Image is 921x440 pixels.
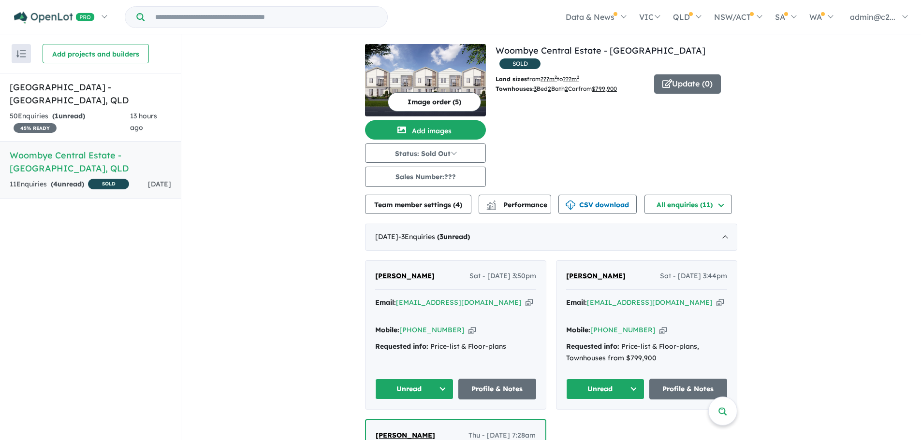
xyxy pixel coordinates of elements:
span: SOLD [88,179,129,189]
p: Bed Bath Car from [496,84,647,94]
strong: ( unread) [437,232,470,241]
span: SOLD [499,58,541,69]
button: Copy [716,298,724,308]
strong: Email: [375,298,396,307]
sup: 2 [577,74,579,80]
div: 50 Enquir ies [10,111,130,134]
strong: Email: [566,298,587,307]
div: 11 Enquir ies [10,179,129,191]
u: ??? m [541,75,557,83]
a: [PHONE_NUMBER] [399,326,465,334]
u: 2 [548,85,551,92]
span: [PERSON_NAME] [376,431,435,440]
div: Price-list & Floor-plans [375,341,536,353]
img: sort.svg [16,50,26,57]
span: [PERSON_NAME] [375,271,435,280]
span: Sat - [DATE] 3:44pm [660,270,727,282]
span: 3 [439,232,443,241]
u: $ 799,900 [592,85,617,92]
span: 45 % READY [14,123,57,133]
button: Copy [526,298,533,308]
span: 4 [455,200,460,209]
button: Add images [365,120,486,140]
span: [PERSON_NAME] [566,271,626,280]
button: Status: Sold Out [365,143,486,163]
img: line-chart.svg [487,200,496,206]
sup: 2 [555,74,557,80]
img: Openlot PRO Logo White [14,12,95,24]
img: Woombye Central Estate - Woombye [365,44,486,116]
a: Woombye Central Estate - [GEOGRAPHIC_DATA] [496,45,705,56]
span: - 3 Enquir ies [398,232,470,241]
strong: Requested info: [566,342,619,351]
strong: ( unread) [51,180,84,188]
span: 1 [55,112,58,120]
span: admin@c2... [850,12,895,22]
button: Unread [375,379,453,399]
button: Performance [479,195,551,214]
button: All enquiries (11) [644,195,732,214]
button: Copy [659,325,667,335]
span: to [557,75,579,83]
a: [PHONE_NUMBER] [590,326,656,334]
button: CSV download [558,195,637,214]
span: Sat - [DATE] 3:50pm [469,270,536,282]
strong: ( unread) [52,112,85,120]
a: [EMAIL_ADDRESS][DOMAIN_NAME] [587,298,713,307]
input: Try estate name, suburb, builder or developer [146,7,385,28]
span: 4 [53,180,58,188]
b: Land sizes [496,75,527,83]
button: Add projects and builders [43,44,149,63]
strong: Mobile: [375,326,399,334]
a: [PERSON_NAME] [566,270,626,282]
span: Performance [488,200,547,209]
div: [DATE] [365,224,737,251]
span: 13 hours ago [130,112,157,132]
button: Update (0) [654,74,721,94]
a: [PERSON_NAME] [375,270,435,282]
button: Unread [566,379,644,399]
u: 2 [565,85,568,92]
img: download icon [566,200,575,210]
strong: Mobile: [566,326,590,334]
a: Profile & Notes [458,379,537,399]
div: Price-list & Floor-plans, Townhouses from $799,900 [566,341,727,364]
strong: Requested info: [375,342,428,351]
button: Image order (5) [388,92,481,112]
h5: Woombye Central Estate - [GEOGRAPHIC_DATA] , QLD [10,149,171,175]
p: from [496,74,647,84]
button: Team member settings (4) [365,195,471,214]
u: ???m [563,75,579,83]
b: Townhouses: [496,85,534,92]
img: bar-chart.svg [486,203,496,210]
a: Profile & Notes [649,379,728,399]
span: [DATE] [148,180,171,188]
button: Copy [468,325,476,335]
u: 3 [534,85,537,92]
button: Sales Number:??? [365,167,486,187]
h5: [GEOGRAPHIC_DATA] - [GEOGRAPHIC_DATA] , QLD [10,81,171,107]
a: [EMAIL_ADDRESS][DOMAIN_NAME] [396,298,522,307]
